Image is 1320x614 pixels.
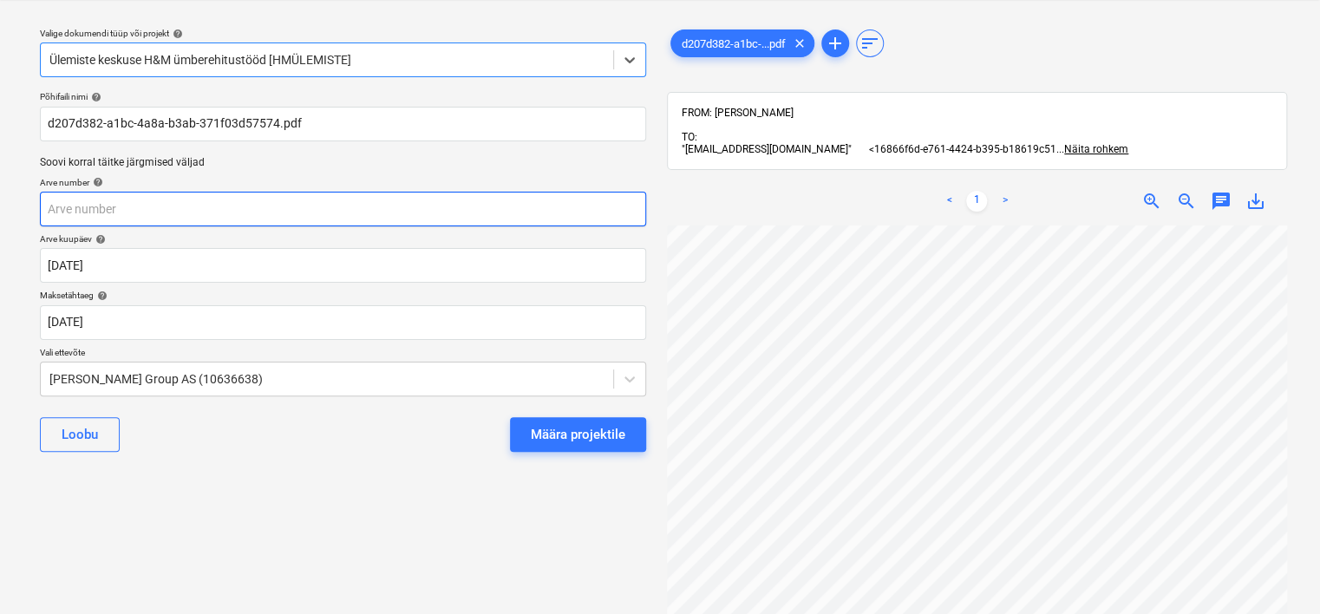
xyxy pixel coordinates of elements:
div: Valige dokumendi tüüp või projekt [40,28,646,39]
span: "[EMAIL_ADDRESS][DOMAIN_NAME]" <16866f6d-e761-4424-b395-b18619c51 [682,143,1056,155]
span: FROM: [PERSON_NAME] [682,107,794,119]
input: Arve number [40,192,646,226]
span: zoom_out [1176,191,1197,212]
span: help [88,92,101,102]
span: ... [1056,143,1128,155]
input: Põhifaili nimi [40,107,646,141]
div: Maksetähtaeg [40,290,646,301]
span: clear [789,33,810,54]
span: help [92,234,106,245]
div: Määra projektile [531,423,625,446]
span: TO: [682,131,697,143]
input: Arve kuupäeva pole määratud. [40,248,646,283]
a: Previous page [938,191,959,212]
a: Next page [994,191,1015,212]
span: d207d382-a1bc-...pdf [671,37,796,50]
span: help [94,291,108,301]
div: Loobu [62,423,98,446]
span: help [89,177,103,187]
button: Loobu [40,417,120,452]
button: Määra projektile [510,417,646,452]
div: d207d382-a1bc-...pdf [670,29,814,57]
div: Põhifaili nimi [40,91,646,102]
span: save_alt [1245,191,1266,212]
span: add [825,33,846,54]
div: Arve kuupäev [40,233,646,245]
p: Soovi korral täitke järgmised väljad [40,155,646,170]
span: zoom_in [1141,191,1162,212]
div: Arve number [40,177,646,188]
span: sort [859,33,880,54]
span: chat [1211,191,1232,212]
p: Vali ettevõte [40,347,646,362]
input: Tähtaega pole määratud [40,305,646,340]
a: Page 1 is your current page [966,191,987,212]
span: help [169,29,183,39]
span: Näita rohkem [1064,143,1128,155]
